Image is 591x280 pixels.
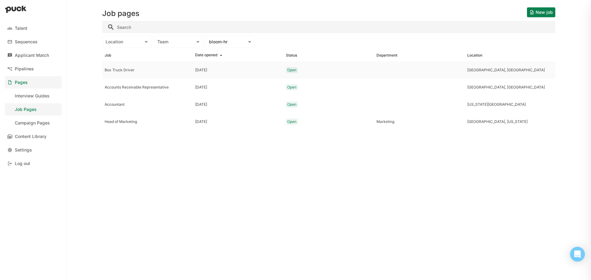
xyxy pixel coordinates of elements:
[105,68,190,72] div: Box Truck Driver
[5,22,62,34] a: Talent
[5,36,62,48] a: Sequences
[195,85,207,89] div: [DATE]
[102,10,139,17] h1: Job pages
[15,148,32,153] div: Settings
[5,103,62,116] a: Job Pages
[105,85,190,89] div: Accounts Receivable Representative
[106,39,141,45] div: Location
[5,144,62,156] a: Settings
[15,53,49,58] div: Applicant Match
[15,120,50,126] div: Campaign Pages
[570,247,585,262] div: Open Intercom Messenger
[15,80,28,85] div: Pages
[5,63,62,75] a: Pipelines
[195,120,207,124] div: [DATE]
[5,117,62,129] a: Campaign Pages
[15,93,50,99] div: Interview Guides
[467,68,553,72] div: [GEOGRAPHIC_DATA], [GEOGRAPHIC_DATA]
[15,39,38,45] div: Sequences
[467,120,553,124] div: [GEOGRAPHIC_DATA], [US_STATE]
[287,102,296,107] div: Open
[286,53,297,57] div: Status
[105,53,111,57] div: Job
[5,90,62,102] a: Interview Guides
[209,39,244,45] div: bloom-hr
[15,161,30,166] div: Log out
[287,85,296,89] div: Open
[467,85,553,89] div: [GEOGRAPHIC_DATA], [GEOGRAPHIC_DATA]
[376,120,462,124] div: Marketing
[15,134,46,139] div: Content Library
[105,102,190,107] div: Accountant
[157,39,192,45] div: Team
[105,120,190,124] div: Head of Marketing
[376,53,397,57] div: Department
[195,53,217,58] div: Date opened
[467,53,482,57] div: Location
[287,120,296,124] div: Open
[287,68,296,72] div: Open
[15,107,37,112] div: Job Pages
[15,66,34,72] div: Pipelines
[195,102,207,107] div: [DATE]
[467,102,553,107] div: [US_STATE][GEOGRAPHIC_DATA]
[5,130,62,143] a: Content Library
[15,26,27,31] div: Talent
[102,21,555,33] input: Search
[5,76,62,89] a: Pages
[195,68,207,72] div: [DATE]
[5,49,62,61] a: Applicant Match
[527,7,555,17] button: New job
